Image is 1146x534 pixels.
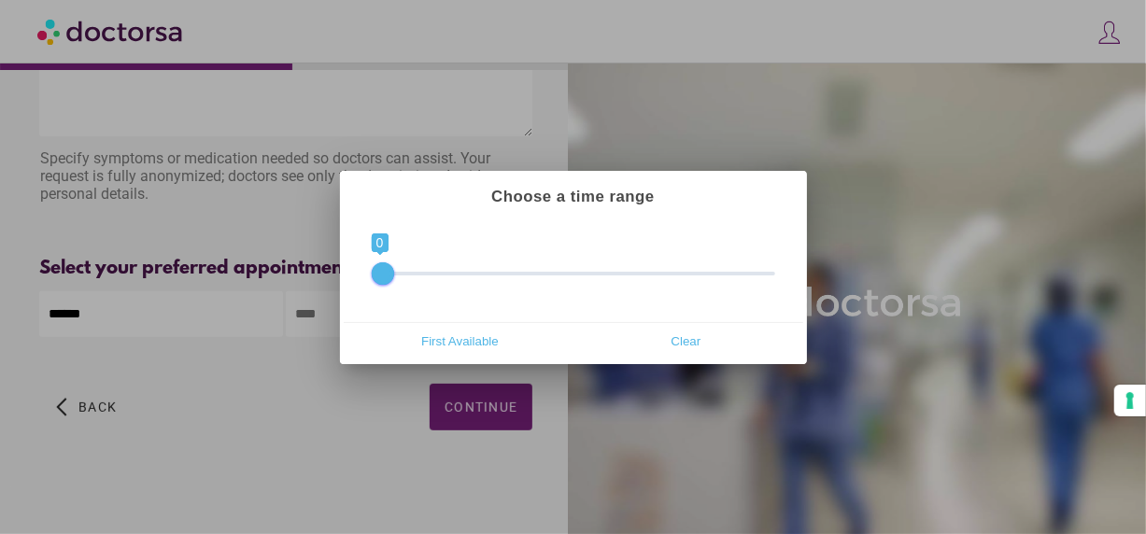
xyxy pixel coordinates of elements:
span: Clear [579,328,794,356]
button: First Available [347,327,573,357]
button: Clear [573,327,799,357]
span: First Available [353,328,568,356]
strong: Choose a time range [491,188,655,205]
span: 0 [372,233,389,252]
button: Your consent preferences for tracking technologies [1114,385,1146,416]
